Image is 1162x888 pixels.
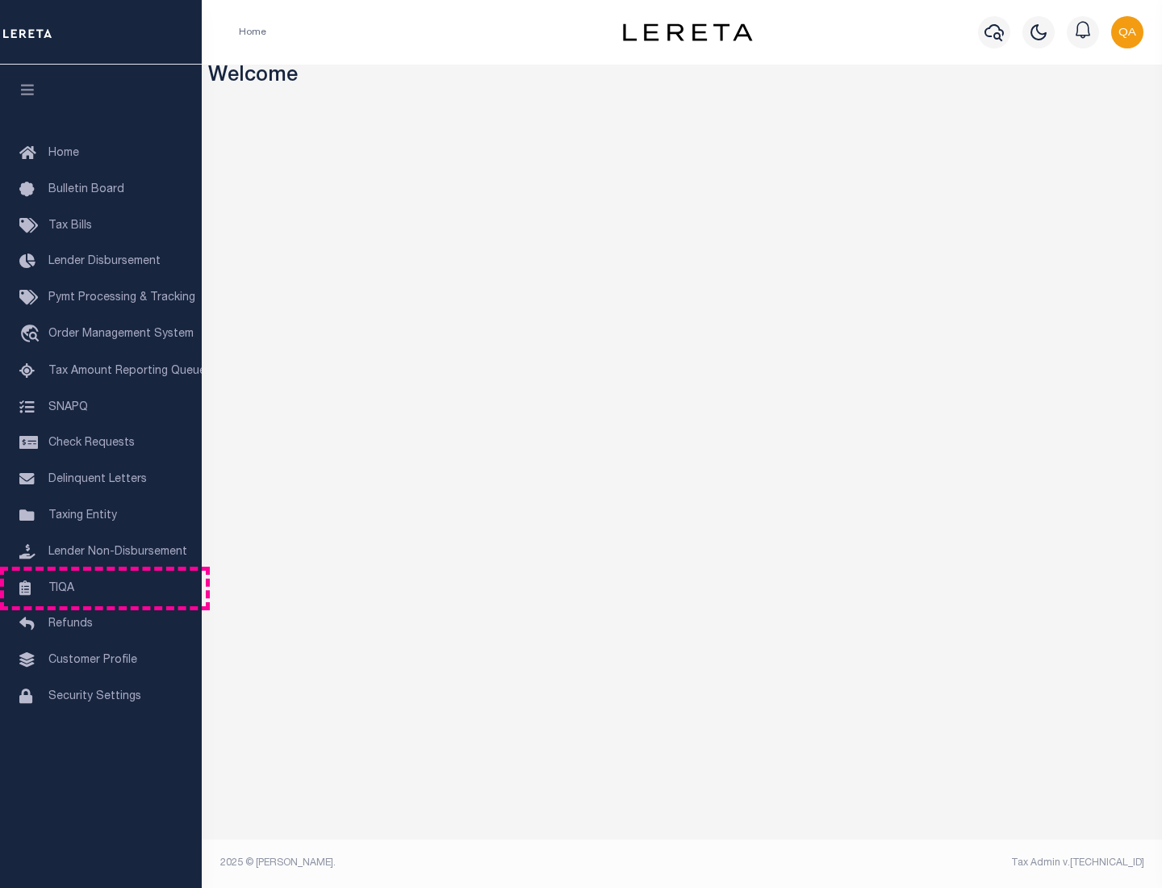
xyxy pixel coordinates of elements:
[208,856,683,870] div: 2025 © [PERSON_NAME].
[48,655,137,666] span: Customer Profile
[239,25,266,40] li: Home
[623,23,752,41] img: logo-dark.svg
[48,438,135,449] span: Check Requests
[48,184,124,195] span: Bulletin Board
[1111,16,1143,48] img: svg+xml;base64,PHN2ZyB4bWxucz0iaHR0cDovL3d3dy53My5vcmcvMjAwMC9zdmciIHBvaW50ZXItZXZlbnRzPSJub25lIi...
[48,256,161,267] span: Lender Disbursement
[48,220,92,232] span: Tax Bills
[19,325,45,346] i: travel_explore
[48,618,93,630] span: Refunds
[48,329,194,340] span: Order Management System
[208,65,1156,90] h3: Welcome
[694,856,1144,870] div: Tax Admin v.[TECHNICAL_ID]
[48,691,141,702] span: Security Settings
[48,148,79,159] span: Home
[48,401,88,413] span: SNAPQ
[48,510,117,521] span: Taxing Entity
[48,292,195,304] span: Pymt Processing & Tracking
[48,582,74,593] span: TIQA
[48,474,147,485] span: Delinquent Letters
[48,366,206,377] span: Tax Amount Reporting Queue
[48,547,187,558] span: Lender Non-Disbursement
